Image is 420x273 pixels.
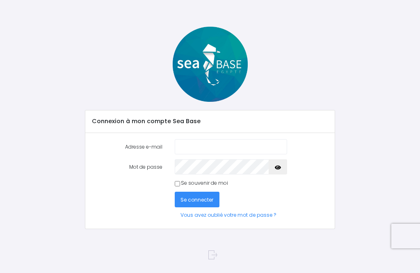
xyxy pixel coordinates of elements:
[175,207,283,223] a: Vous avez oublié votre mot de passe ?
[85,110,335,133] div: Connexion à mon compte Sea Base
[181,179,228,187] label: Se souvenir de moi
[85,139,169,154] label: Adresse e-mail
[85,159,169,174] label: Mot de passe
[180,196,213,203] span: Se connecter
[175,192,220,207] button: Se connecter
